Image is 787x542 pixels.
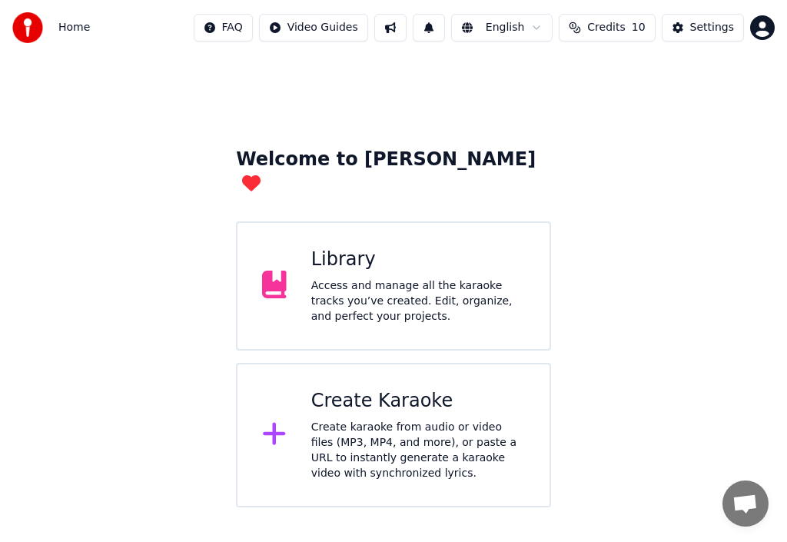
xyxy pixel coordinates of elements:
div: Library [311,248,525,272]
button: Video Guides [259,14,368,42]
span: Home [58,20,90,35]
img: youka [12,12,43,43]
span: Credits [587,20,625,35]
div: Access and manage all the karaoke tracks you’ve created. Edit, organize, and perfect your projects. [311,278,525,324]
button: FAQ [194,14,253,42]
div: Settings [690,20,734,35]
div: Create Karaoke [311,389,525,414]
div: Create karaoke from audio or video files (MP3, MP4, and more), or paste a URL to instantly genera... [311,420,525,481]
a: Open chat [722,480,769,527]
nav: breadcrumb [58,20,90,35]
span: 10 [632,20,646,35]
button: Credits10 [559,14,655,42]
div: Welcome to [PERSON_NAME] [236,148,551,197]
button: Settings [662,14,744,42]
